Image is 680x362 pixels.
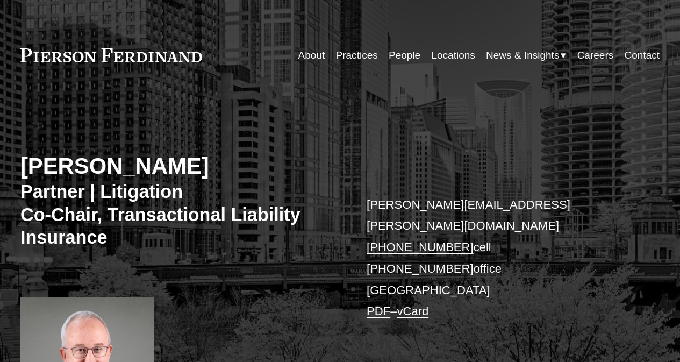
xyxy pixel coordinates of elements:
a: Practices [336,45,378,66]
a: People [389,45,420,66]
a: Locations [431,45,475,66]
a: About [298,45,325,66]
a: PDF [367,304,390,318]
h2: [PERSON_NAME] [20,153,340,180]
a: [PHONE_NUMBER] [367,262,474,275]
span: News & Insights [486,46,559,65]
a: vCard [397,304,428,318]
a: Careers [577,45,614,66]
a: [PERSON_NAME][EMAIL_ADDRESS][PERSON_NAME][DOMAIN_NAME] [367,198,570,233]
p: cell office [GEOGRAPHIC_DATA] – [367,194,633,322]
a: folder dropdown [486,45,566,66]
h3: Partner | Litigation Co-Chair, Transactional Liability Insurance [20,180,340,249]
a: Contact [625,45,660,66]
a: [PHONE_NUMBER] [367,240,474,254]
